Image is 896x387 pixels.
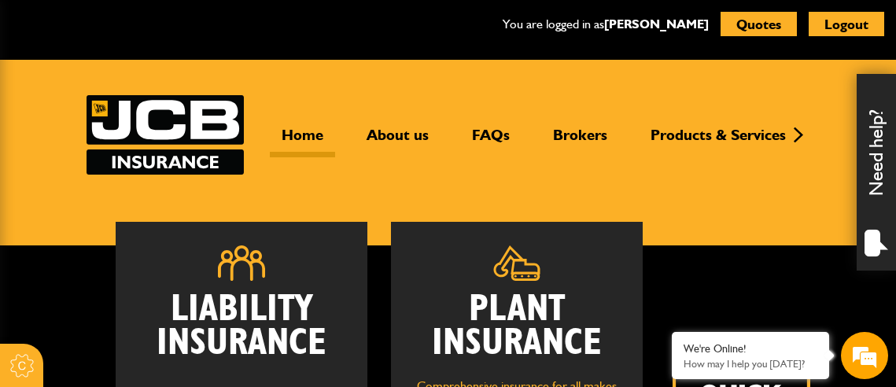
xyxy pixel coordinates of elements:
a: About us [355,126,441,157]
h2: Plant Insurance [415,293,619,360]
img: JCB Insurance Services logo [87,95,244,175]
div: Need help? [857,74,896,271]
a: JCB Insurance Services [87,95,244,175]
button: Quotes [721,12,797,36]
a: FAQs [460,126,522,157]
button: Logout [809,12,884,36]
a: Brokers [541,126,619,157]
p: How may I help you today? [684,358,817,370]
a: [PERSON_NAME] [604,17,709,31]
div: We're Online! [684,342,817,356]
a: Home [270,126,335,157]
a: Products & Services [639,126,798,157]
p: You are logged in as [503,14,709,35]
